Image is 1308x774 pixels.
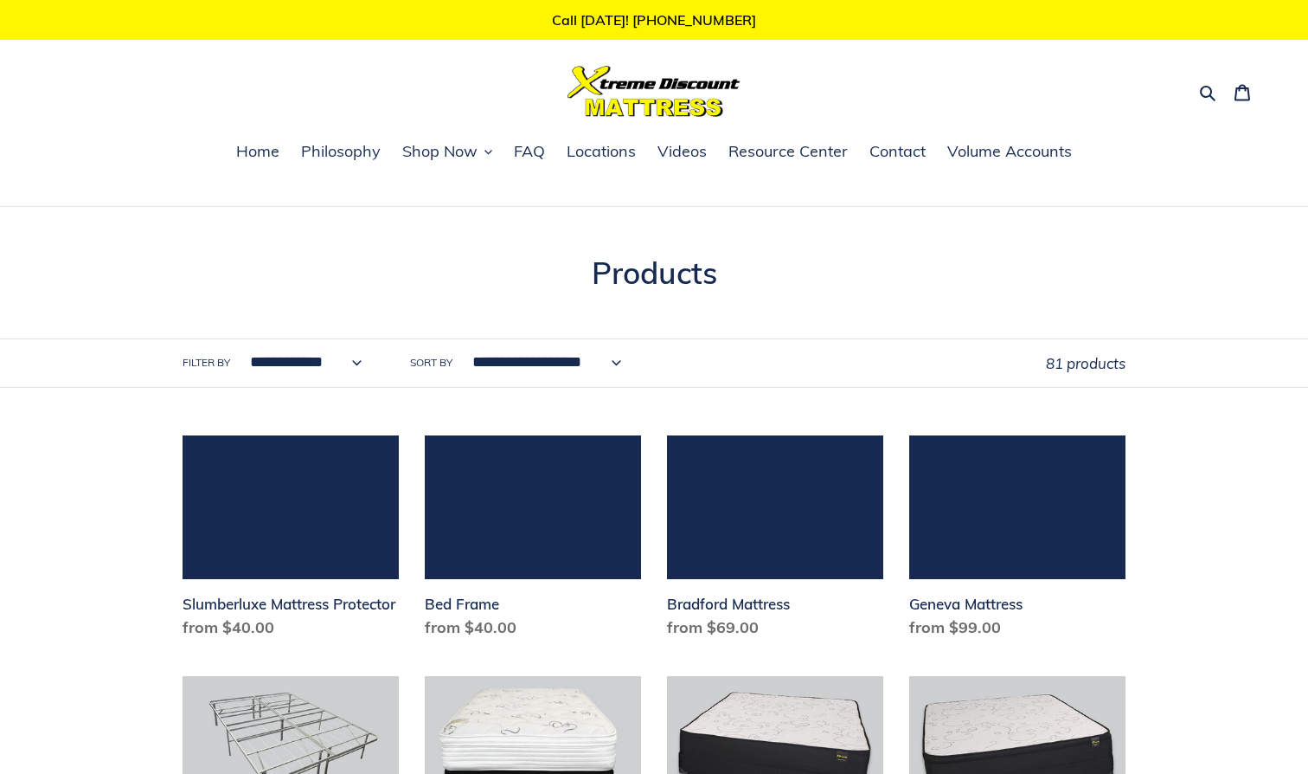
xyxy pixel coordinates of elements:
[909,435,1125,647] a: Geneva Mattress
[514,141,545,162] span: FAQ
[236,141,279,162] span: Home
[567,141,636,162] span: Locations
[649,139,715,165] a: Videos
[939,139,1080,165] a: Volume Accounts
[410,355,452,371] label: Sort by
[558,139,644,165] a: Locations
[592,254,717,292] span: Products
[425,435,641,647] a: Bed Frame
[183,435,399,647] a: Slumberluxe Mattress Protector
[869,141,926,162] span: Contact
[292,139,389,165] a: Philosophy
[394,139,501,165] button: Shop Now
[183,355,230,371] label: Filter by
[567,66,741,117] img: Xtreme Discount Mattress
[301,141,381,162] span: Philosophy
[861,139,934,165] a: Contact
[947,141,1072,162] span: Volume Accounts
[1046,354,1125,372] span: 81 products
[505,139,554,165] a: FAQ
[667,435,883,647] a: Bradford Mattress
[228,139,288,165] a: Home
[657,141,707,162] span: Videos
[728,141,848,162] span: Resource Center
[720,139,856,165] a: Resource Center
[402,141,478,162] span: Shop Now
